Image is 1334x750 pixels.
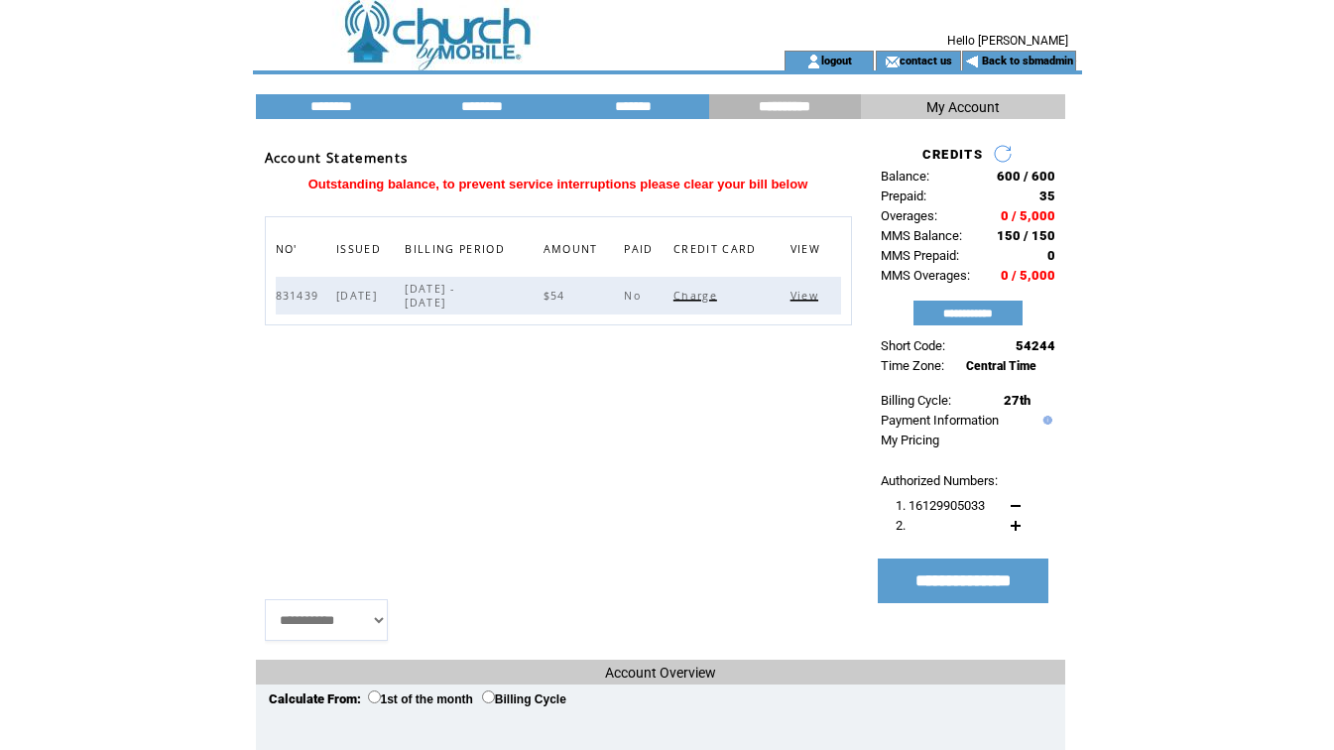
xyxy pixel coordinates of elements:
a: Charge [673,289,722,301]
a: contact us [900,54,952,66]
span: 35 [1039,188,1055,203]
a: AMOUNT [544,242,603,254]
span: 600 / 600 [997,169,1055,184]
a: NO' [276,242,303,254]
span: My Account [926,99,1000,115]
span: 1. 16129905033 [896,498,985,513]
span: 0 [1047,248,1055,263]
span: Calculate From: [269,691,361,706]
span: NO' [276,237,303,266]
a: Back to sbmadmin [982,55,1073,67]
span: MMS Balance: [881,228,962,243]
a: View [790,289,823,301]
a: BILLING PERIOD [405,242,510,254]
span: Time Zone: [881,358,944,373]
span: Hello [PERSON_NAME] [947,34,1068,48]
span: AMOUNT [544,237,603,266]
span: [DATE] - [DATE] [405,282,454,310]
img: backArrow.gif [965,54,980,69]
img: contact_us_icon.gif [885,54,900,69]
span: CREDITS [922,147,983,162]
span: Authorized Numbers: [881,473,998,488]
span: 831439 [276,289,324,303]
a: PAID [624,242,658,254]
span: 150 / 150 [997,228,1055,243]
span: MMS Prepaid: [881,248,959,263]
span: PAID [624,237,658,266]
span: 0 / 5,000 [1001,208,1055,223]
span: [DATE] [336,289,382,303]
span: MMS Overages: [881,268,970,283]
span: 0 / 5,000 [1001,268,1055,283]
span: 2. [896,518,906,533]
a: logout [821,54,852,66]
span: Overages: [881,208,937,223]
span: CREDIT CARD [673,237,762,266]
a: My Pricing [881,433,939,447]
img: help.gif [1038,416,1052,425]
a: ISSUED [336,242,386,254]
input: 1st of the month [368,690,381,703]
span: Click to view this bill [790,289,823,303]
span: 54244 [1016,338,1055,353]
label: Billing Cycle [482,692,566,706]
span: Billing Cycle: [881,393,951,408]
span: Prepaid: [881,188,926,203]
span: Account Statements [265,149,409,167]
img: account_icon.gif [806,54,821,69]
span: BILLING PERIOD [405,237,510,266]
span: Central Time [966,359,1036,373]
span: VIEW [790,237,825,266]
span: $54 [544,289,570,303]
span: 27th [1004,393,1031,408]
span: Balance: [881,169,929,184]
span: Outstanding balance, to prevent service interruptions please clear your bill below [308,177,808,191]
span: No [624,289,646,303]
a: Payment Information [881,413,999,428]
input: Billing Cycle [482,690,495,703]
label: 1st of the month [368,692,473,706]
span: ISSUED [336,237,386,266]
span: Account Overview [605,665,716,681]
span: Click to charge this bill [673,289,722,303]
span: Short Code: [881,338,945,353]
